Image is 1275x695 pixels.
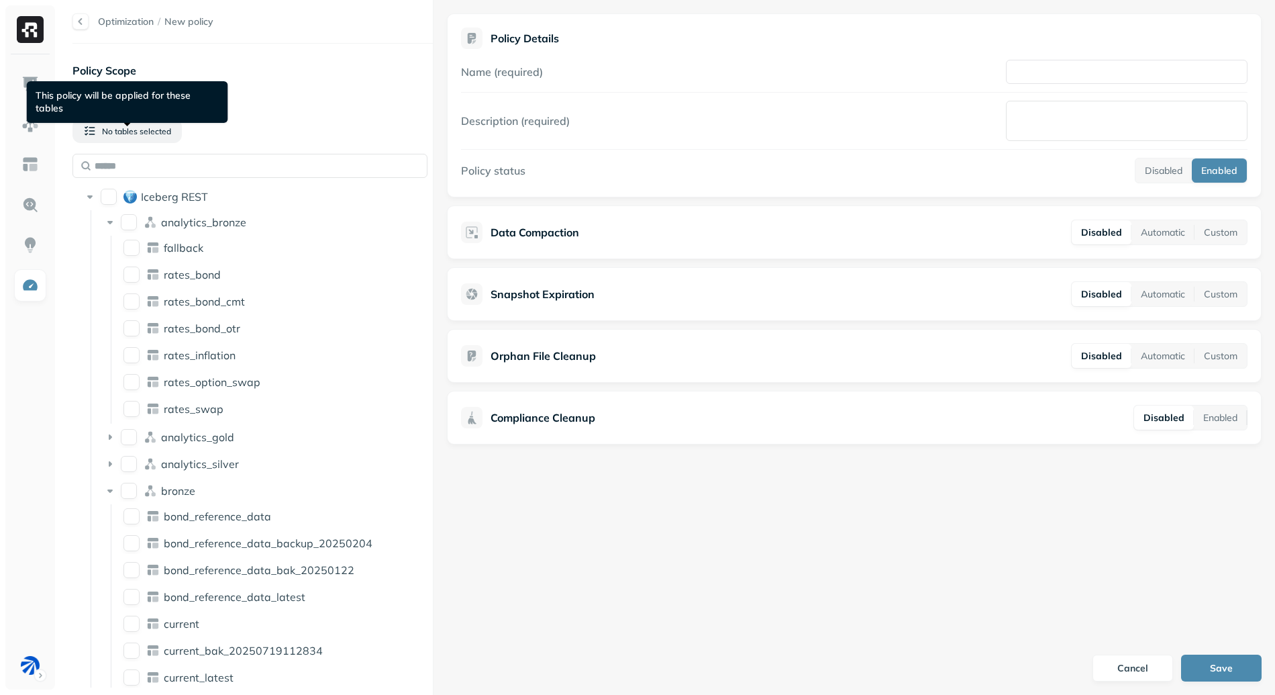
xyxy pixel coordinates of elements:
[161,216,246,229] p: analytics_bronze
[1092,655,1173,682] button: Cancel
[21,277,39,294] img: Optimization
[164,402,223,416] p: rates_swap
[118,264,429,285] div: rates_bondrates_bond
[123,401,140,417] button: rates_swap
[21,656,40,675] img: BAM
[118,237,429,259] div: fallbackfallback
[164,268,221,281] p: rates_bond
[161,430,234,444] p: analytics_gold
[123,320,140,336] button: rates_bond_otr
[164,241,203,254] p: fallback
[1194,282,1247,306] button: Custom
[164,349,236,362] p: rates_inflation
[123,643,140,659] button: current_bak_20250719112834
[461,65,543,79] label: Name (required)
[461,164,525,177] label: Policy status
[21,115,39,133] img: Assets
[164,510,271,523] p: bond_reference_data
[118,398,429,420] div: rates_swaprates_swap
[102,126,171,136] span: No tables selected
[1072,344,1131,368] button: Disabled
[98,15,213,28] nav: breadcrumb
[161,457,239,471] p: analytics_silver
[98,212,428,233] div: analytics_bronzeanalytics_bronze
[118,318,429,339] div: rates_bond_otrrates_bond_otr
[118,506,429,527] div: bond_reference_databond_reference_data
[121,456,137,472] button: analytics_silver
[121,483,137,499] button: bronze
[27,81,228,123] div: This policy will be applied for these tables
[78,186,427,207] div: Iceberg RESTIceberg REST
[164,375,260,389] p: rates_option_swap
[123,669,140,686] button: current_latest
[158,15,160,28] p: /
[118,559,429,581] div: bond_reference_data_bak_20250122bond_reference_data_bak_20250122
[118,371,429,393] div: rates_option_swaprates_option_swap
[1181,655,1262,682] button: Save
[72,62,433,79] p: Policy Scope
[1194,220,1247,244] button: Custom
[1194,406,1247,430] button: Enabled
[164,617,199,631] p: current
[123,562,140,578] button: bond_reference_data_bak_20250122
[141,190,208,203] p: Iceberg REST
[21,196,39,214] img: Query Explorer
[121,429,137,445] button: analytics_gold
[123,347,140,363] button: rates_inflation
[1194,344,1247,368] button: Custom
[164,590,305,604] p: bond_reference_data_latest
[123,374,140,390] button: rates_option_swap
[491,410,595,426] p: Compliance Cleanup
[98,426,428,448] div: analytics_goldanalytics_gold
[118,667,429,688] div: current_latestcurrent_latest
[164,537,372,550] p: bond_reference_data_backup_20250204
[164,322,240,335] p: rates_bond_otr
[118,291,429,312] div: rates_bond_cmtrates_bond_cmt
[118,344,429,366] div: rates_inflationrates_inflation
[1131,220,1194,244] button: Automatic
[21,156,39,173] img: Asset Explorer
[123,508,140,524] button: bond_reference_data
[164,563,354,577] p: bond_reference_data_bak_20250122
[1192,158,1247,183] button: Enabled
[1134,406,1194,430] button: Disabled
[1072,220,1131,244] button: Disabled
[1135,158,1192,183] button: Disabled
[98,480,428,502] div: bronzebronze
[123,535,140,551] button: bond_reference_data_backup_20250204
[98,15,154,28] a: Optimization
[123,267,140,283] button: rates_bond
[1131,282,1194,306] button: Automatic
[121,214,137,230] button: analytics_bronze
[491,32,559,45] p: Policy Details
[491,286,595,302] p: Snapshot Expiration
[461,114,570,128] label: Description (required)
[118,532,429,554] div: bond_reference_data_backup_20250204bond_reference_data_backup_20250204
[123,240,140,256] button: fallback
[161,484,195,498] p: bronze
[1131,344,1194,368] button: Automatic
[123,589,140,605] button: bond_reference_data_latest
[118,613,429,635] div: currentcurrent
[164,671,234,684] p: current_latest
[164,644,323,657] p: current_bak_20250719112834
[123,293,140,310] button: rates_bond_cmt
[21,236,39,254] img: Insights
[101,189,117,205] button: Iceberg REST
